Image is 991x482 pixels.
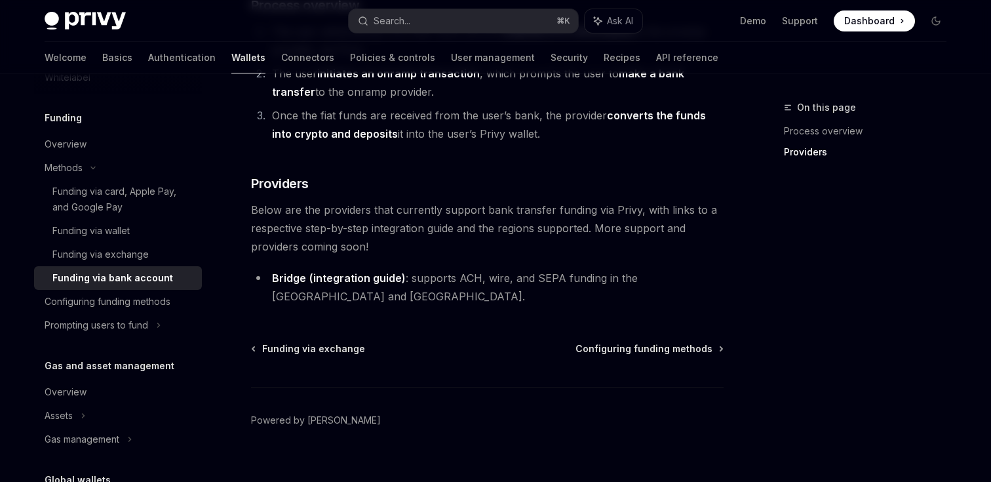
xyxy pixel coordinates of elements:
[374,13,410,29] div: Search...
[925,10,946,31] button: Toggle dark mode
[575,342,712,355] span: Configuring funding methods
[262,342,365,355] span: Funding via exchange
[34,266,202,290] a: Funding via bank account
[309,271,406,285] a: (integration guide)
[782,14,818,28] a: Support
[34,290,202,313] a: Configuring funding methods
[268,64,724,101] li: The user , which prompts the user to to the onramp provider.
[251,201,724,256] span: Below are the providers that currently support bank transfer funding via Privy, with links to a r...
[784,142,957,163] a: Providers
[268,106,724,143] li: Once the fiat funds are received from the user’s bank, the provider it into the user’s Privy wallet.
[251,414,381,427] a: Powered by [PERSON_NAME]
[52,247,149,262] div: Funding via exchange
[551,42,588,73] a: Security
[45,110,82,126] h5: Funding
[844,14,895,28] span: Dashboard
[52,184,194,215] div: Funding via card, Apple Pay, and Google Pay
[252,342,365,355] a: Funding via exchange
[607,14,633,28] span: Ask AI
[349,9,578,33] button: Search...⌘K
[52,270,173,286] div: Funding via bank account
[148,42,216,73] a: Authentication
[604,42,640,73] a: Recipes
[34,219,202,243] a: Funding via wallet
[45,294,170,310] div: Configuring funding methods
[45,12,126,30] img: dark logo
[34,180,202,219] a: Funding via card, Apple Pay, and Google Pay
[231,42,265,73] a: Wallets
[585,9,642,33] button: Ask AI
[556,16,570,26] span: ⌘ K
[834,10,915,31] a: Dashboard
[102,42,132,73] a: Basics
[34,132,202,156] a: Overview
[451,42,535,73] a: User management
[45,160,83,176] div: Methods
[45,136,87,152] div: Overview
[740,14,766,28] a: Demo
[797,100,856,115] span: On this page
[317,67,480,80] strong: initiates an onramp transaction
[784,121,957,142] a: Process overview
[45,42,87,73] a: Welcome
[251,269,724,306] li: : supports ACH, wire, and SEPA funding in the [GEOGRAPHIC_DATA] and [GEOGRAPHIC_DATA].
[45,432,119,447] div: Gas management
[281,42,334,73] a: Connectors
[45,408,73,424] div: Assets
[34,243,202,266] a: Funding via exchange
[350,42,435,73] a: Policies & controls
[52,223,130,239] div: Funding via wallet
[272,271,306,285] strong: Bridge
[45,358,174,374] h5: Gas and asset management
[656,42,718,73] a: API reference
[575,342,722,355] a: Configuring funding methods
[45,317,148,333] div: Prompting users to fund
[251,174,309,193] span: Providers
[34,380,202,404] a: Overview
[45,384,87,400] div: Overview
